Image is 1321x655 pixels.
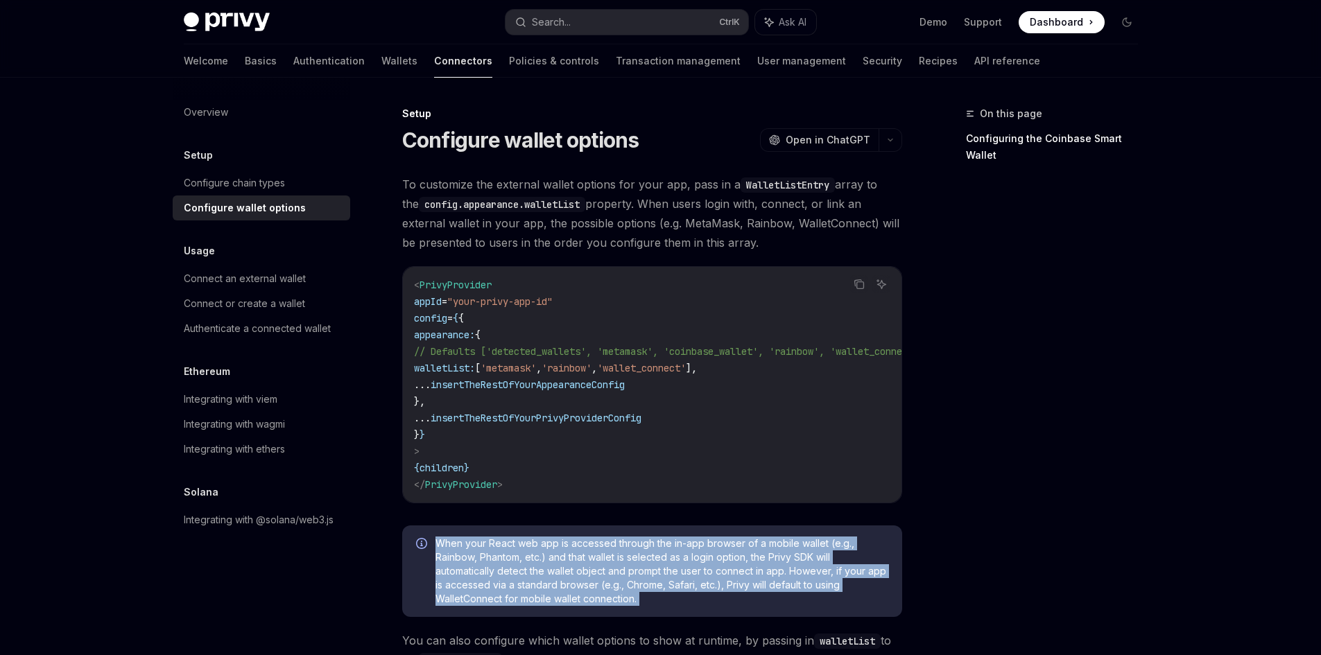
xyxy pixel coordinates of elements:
code: WalletListEntry [741,177,835,193]
a: Connectors [434,44,492,78]
a: Policies & controls [509,44,599,78]
span: 'metamask' [481,362,536,374]
button: Search...CtrlK [506,10,748,35]
a: Support [964,15,1002,29]
span: "your-privy-app-id" [447,295,553,308]
div: Connect or create a wallet [184,295,305,312]
span: PrivyProvider [420,279,492,291]
div: Setup [402,107,902,121]
span: { [458,312,464,324]
span: 'wallet_connect' [597,362,686,374]
a: Configure chain types [173,171,350,195]
span: To customize the external wallet options for your app, pass in a array to the property. When user... [402,175,902,252]
a: Configuring the Coinbase Smart Wallet [966,128,1149,166]
span: < [414,279,420,291]
h1: Configure wallet options [402,128,639,152]
div: Search... [532,14,571,30]
span: appearance: [414,329,475,341]
span: insertTheRestOfYourPrivyProviderConfig [431,412,641,424]
a: Connect an external wallet [173,266,350,291]
a: Wallets [381,44,417,78]
div: Configure chain types [184,175,285,191]
span: appId [414,295,442,308]
a: Integrating with ethers [173,437,350,462]
div: Integrating with ethers [184,441,285,457]
a: Integrating with @solana/web3.js [173,507,350,532]
span: = [442,295,447,308]
a: API reference [974,44,1040,78]
span: Open in ChatGPT [786,133,870,147]
span: // Defaults ['detected_wallets', 'metamask', 'coinbase_wallet', 'rainbow', 'wallet_connect'] [414,345,924,358]
span: Dashboard [1030,15,1083,29]
button: Open in ChatGPT [760,128,879,152]
a: Welcome [184,44,228,78]
h5: Ethereum [184,363,230,380]
div: Configure wallet options [184,200,306,216]
h5: Solana [184,484,218,500]
span: , [536,362,542,374]
code: config.appearance.walletList [419,197,585,212]
div: Integrating with wagmi [184,416,285,433]
span: > [414,445,420,457]
span: { [414,462,420,474]
span: > [497,478,503,491]
h5: Setup [184,147,213,164]
span: insertTheRestOfYourAppearanceConfig [431,378,625,391]
span: [ [475,362,481,374]
a: Basics [245,44,277,78]
a: Transaction management [616,44,741,78]
span: }, [414,395,425,408]
span: Ask AI [779,15,806,29]
div: Authenticate a connected wallet [184,320,331,337]
a: Security [863,44,902,78]
span: ... [414,412,431,424]
span: On this page [980,105,1042,122]
span: } [414,428,420,441]
a: Authenticate a connected wallet [173,316,350,341]
span: PrivyProvider [425,478,497,491]
span: ... [414,378,431,391]
button: Toggle dark mode [1116,11,1138,33]
a: Configure wallet options [173,195,350,220]
a: Integrating with viem [173,387,350,412]
div: Integrating with @solana/web3.js [184,512,334,528]
span: } [420,428,425,441]
span: { [475,329,481,341]
a: Demo [919,15,947,29]
a: Recipes [919,44,958,78]
button: Ask AI [872,275,890,293]
div: Overview [184,104,228,121]
span: = [447,312,453,324]
span: Ctrl K [719,17,740,28]
a: Dashboard [1019,11,1105,33]
a: Connect or create a wallet [173,291,350,316]
span: , [592,362,597,374]
span: { [453,312,458,324]
span: 'rainbow' [542,362,592,374]
a: User management [757,44,846,78]
button: Copy the contents from the code block [850,275,868,293]
img: dark logo [184,12,270,32]
button: Ask AI [755,10,816,35]
code: walletList [814,634,881,649]
div: Connect an external wallet [184,270,306,287]
a: Overview [173,100,350,125]
span: walletList: [414,362,475,374]
span: ], [686,362,697,374]
span: children [420,462,464,474]
span: } [464,462,469,474]
span: When your React web app is accessed through the in-app browser of a mobile wallet (e.g., Rainbow,... [435,536,888,606]
a: Authentication [293,44,365,78]
div: Integrating with viem [184,391,277,408]
a: Integrating with wagmi [173,412,350,437]
span: </ [414,478,425,491]
span: config [414,312,447,324]
h5: Usage [184,243,215,259]
svg: Info [416,538,430,552]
